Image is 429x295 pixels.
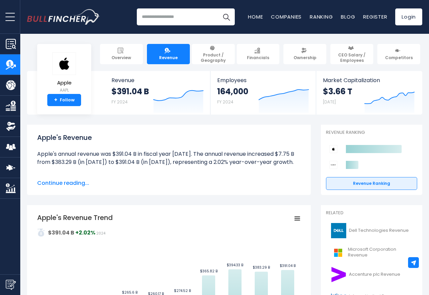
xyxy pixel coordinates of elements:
[326,130,417,136] p: Revenue Ranking
[326,265,417,284] a: Accenture plc Revenue
[326,243,417,262] a: Microsoft Corporation Revenue
[247,55,269,60] span: Financials
[37,150,301,166] li: Apple's annual revenue was $391.04 B in fiscal year [DATE]. The annual revenue increased $7.75 B ...
[316,71,422,115] a: Market Capitalization $3.66 T [DATE]
[385,55,413,60] span: Competitors
[217,86,248,97] strong: 164,000
[217,77,309,83] span: Employees
[111,77,204,83] span: Revenue
[147,44,190,64] a: Revenue
[111,55,131,60] span: Overview
[323,99,336,105] small: [DATE]
[283,44,326,64] a: Ownership
[329,145,337,153] img: Apple competitors logo
[333,52,370,63] span: CEO Salary / Employees
[47,94,81,106] a: +Follow
[37,213,113,222] tspan: Apple's Revenue Trend
[329,161,337,169] img: Sony Group Corporation competitors logo
[248,13,263,20] a: Home
[100,44,143,64] a: Overview
[330,245,346,260] img: MSFT logo
[96,231,105,236] span: 2024
[323,86,352,97] strong: $3.66 T
[111,99,128,105] small: FY 2024
[310,13,333,20] a: Ranking
[330,267,347,282] img: ACN logo
[6,121,16,131] img: Ownership
[363,13,387,20] a: Register
[280,263,296,268] text: $391.04 B
[395,8,422,25] a: Login
[294,55,317,60] span: Ownership
[253,265,270,270] text: $383.29 B
[75,229,95,237] strong: +2.02%
[54,97,57,103] strong: +
[111,86,149,97] strong: $391.04 B
[218,8,235,25] button: Search
[200,269,218,274] text: $365.82 B
[326,210,417,216] p: Related
[326,221,417,240] a: Dell Technologies Revenue
[217,99,233,105] small: FY 2024
[237,44,280,64] a: Financials
[37,228,45,237] img: addasd
[52,87,76,93] small: AAPL
[37,179,301,187] span: Continue reading...
[377,44,420,64] a: Competitors
[105,71,210,115] a: Revenue $391.04 B FY 2024
[174,288,191,293] text: $274.52 B
[159,55,178,60] span: Revenue
[27,9,100,25] a: Go to homepage
[330,223,347,238] img: DELL logo
[330,44,373,64] a: CEO Salary / Employees
[271,13,302,20] a: Companies
[195,52,232,63] span: Product / Geography
[192,44,235,64] a: Product / Geography
[122,290,137,295] text: $265.6 B
[326,177,417,190] a: Revenue Ranking
[37,174,301,199] li: Apple's quarterly revenue was $94.04 B in the quarter ending [DATE]. The quarterly revenue increa...
[323,77,415,83] span: Market Capitalization
[27,9,100,25] img: Bullfincher logo
[52,80,76,86] span: Apple
[48,229,74,237] strong: $391.04 B
[37,132,301,143] h1: Apple's Revenue
[227,263,243,268] text: $394.33 B
[210,71,316,115] a: Employees 164,000 FY 2024
[341,13,355,20] a: Blog
[52,52,76,94] a: Apple AAPL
